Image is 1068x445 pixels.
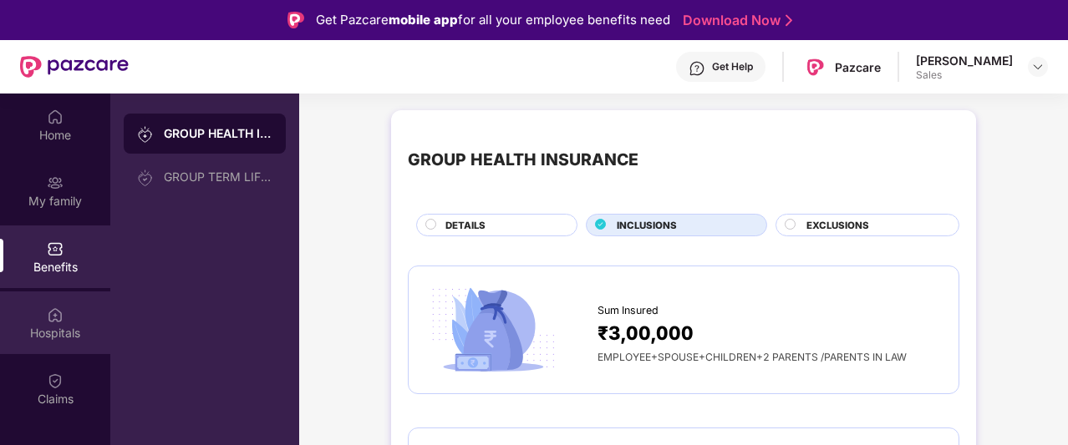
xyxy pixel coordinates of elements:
[786,12,792,29] img: Stroke
[1031,60,1045,73] img: svg+xml;base64,PHN2ZyBpZD0iRHJvcGRvd24tMzJ4MzIiIHhtbG5zPSJodHRwOi8vd3d3LnczLm9yZy8yMDAwL3N2ZyIgd2...
[408,147,638,173] div: GROUP HEALTH INSURANCE
[835,59,881,75] div: Pazcare
[47,372,64,389] img: svg+xml;base64,PHN2ZyBpZD0iQ2xhaW0iIHhtbG5zPSJodHRwOi8vd3d3LnczLm9yZy8yMDAwL3N2ZyIgd2lkdGg9IjIwIi...
[316,10,670,30] div: Get Pazcare for all your employee benefits need
[916,53,1013,68] div: [PERSON_NAME]
[47,109,64,125] img: svg+xml;base64,PHN2ZyBpZD0iSG9tZSIgeG1sbnM9Imh0dHA6Ly93d3cudzMub3JnLzIwMDAvc3ZnIiB3aWR0aD0iMjAiIG...
[617,218,677,233] span: INCLUSIONS
[389,12,458,28] strong: mobile app
[425,283,561,377] img: icon
[287,12,304,28] img: Logo
[47,174,64,191] img: svg+xml;base64,PHN2ZyB3aWR0aD0iMjAiIGhlaWdodD0iMjAiIHZpZXdCb3g9IjAgMCAyMCAyMCIgZmlsbD0ibm9uZSIgeG...
[598,302,659,319] span: Sum Insured
[806,218,869,233] span: EXCLUSIONS
[598,318,694,347] span: ₹3,00,000
[47,240,64,257] img: svg+xml;base64,PHN2ZyBpZD0iQmVuZWZpdHMiIHhtbG5zPSJodHRwOi8vd3d3LnczLm9yZy8yMDAwL3N2ZyIgd2lkdGg9Ij...
[683,12,787,29] a: Download Now
[164,170,272,184] div: GROUP TERM LIFE INSURANCE
[598,351,907,363] span: EMPLOYEE+SPOUSE+CHILDREN+2 PARENTS /PARENTS IN LAW
[712,60,753,73] div: Get Help
[164,125,272,142] div: GROUP HEALTH INSURANCE
[137,169,154,186] img: svg+xml;base64,PHN2ZyB3aWR0aD0iMjAiIGhlaWdodD0iMjAiIHZpZXdCb3g9IjAgMCAyMCAyMCIgZmlsbD0ibm9uZSIgeG...
[137,126,154,143] img: svg+xml;base64,PHN2ZyB3aWR0aD0iMjAiIGhlaWdodD0iMjAiIHZpZXdCb3g9IjAgMCAyMCAyMCIgZmlsbD0ibm9uZSIgeG...
[20,56,129,78] img: New Pazcare Logo
[445,218,486,233] span: DETAILS
[803,55,827,79] img: Pazcare_Logo.png
[689,60,705,77] img: svg+xml;base64,PHN2ZyBpZD0iSGVscC0zMngzMiIgeG1sbnM9Imh0dHA6Ly93d3cudzMub3JnLzIwMDAvc3ZnIiB3aWR0aD...
[47,306,64,323] img: svg+xml;base64,PHN2ZyBpZD0iSG9zcGl0YWxzIiB4bWxucz0iaHR0cDovL3d3dy53My5vcmcvMjAwMC9zdmciIHdpZHRoPS...
[916,68,1013,82] div: Sales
